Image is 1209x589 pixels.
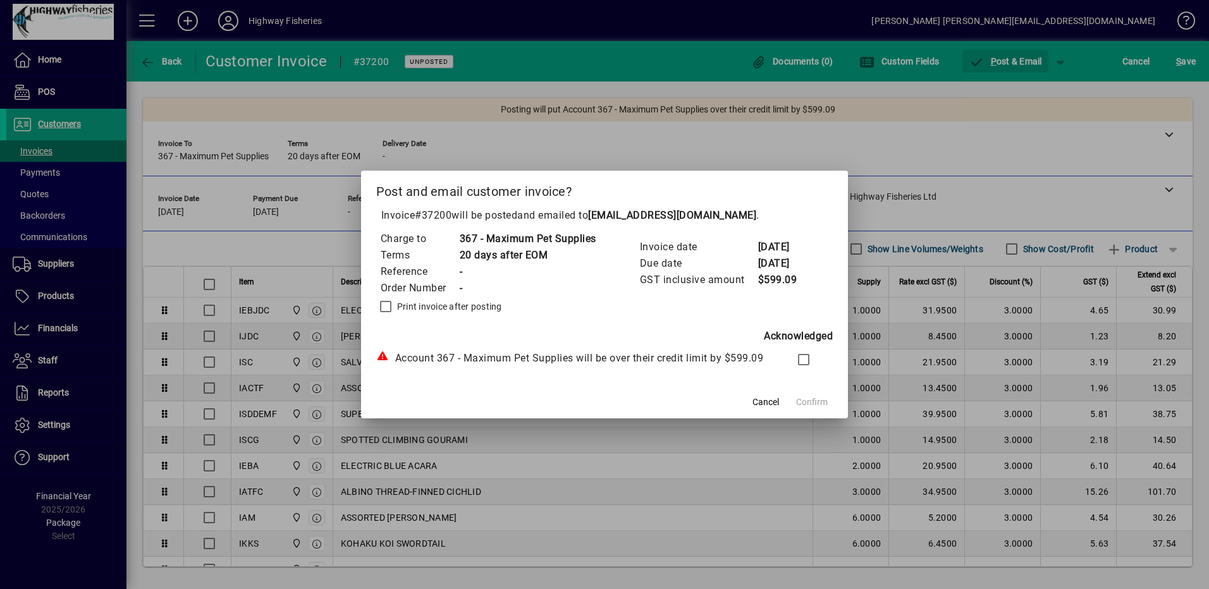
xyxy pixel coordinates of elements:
td: [DATE] [758,239,808,255]
td: Charge to [380,231,459,247]
button: Cancel [746,391,786,413]
td: Terms [380,247,459,264]
td: - [459,280,596,296]
label: Print invoice after posting [395,300,502,313]
span: and emailed to [517,209,756,221]
td: 367 - Maximum Pet Supplies [459,231,596,247]
b: [EMAIL_ADDRESS][DOMAIN_NAME] [588,209,756,221]
td: Due date [639,255,758,272]
span: Cancel [752,396,779,409]
td: $599.09 [758,272,808,288]
td: 20 days after EOM [459,247,596,264]
td: Invoice date [639,239,758,255]
span: #37200 [415,209,451,221]
td: Order Number [380,280,459,296]
td: - [459,264,596,280]
td: Reference [380,264,459,280]
td: GST inclusive amount [639,272,758,288]
td: [DATE] [758,255,808,272]
p: Invoice will be posted . [376,208,833,223]
h2: Post and email customer invoice? [361,171,849,207]
div: Acknowledged [376,329,833,344]
div: Account 367 - Maximum Pet Supplies will be over their credit limit by $599.09 [376,351,773,366]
